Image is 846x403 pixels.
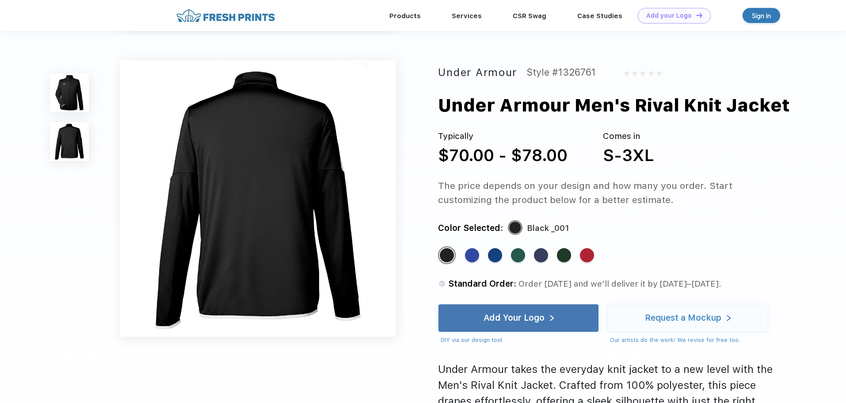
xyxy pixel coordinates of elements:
[752,11,771,21] div: Sign in
[438,65,517,81] div: Under Armour
[743,8,780,23] a: Sign in
[441,336,599,345] div: DIY via our design tool.
[550,315,554,322] img: white arrow
[389,12,421,20] a: Products
[440,248,454,262] div: black _001
[534,248,548,262] div: Navy
[50,73,89,112] img: func=resize&h=100
[603,143,654,168] div: S-3XL
[511,248,525,262] div: Green
[645,314,721,322] div: Request a Mockup
[50,122,89,161] img: func=resize&h=100
[603,130,654,143] div: Comes in
[632,70,637,76] img: gray_star.svg
[438,221,503,235] div: Color Selected:
[438,280,446,288] img: standard order
[518,279,721,289] span: Order [DATE] and we’ll deliver it by [DATE]–[DATE].
[526,65,596,81] div: Style #1326761
[727,315,731,322] img: white arrow
[438,92,790,119] div: Under Armour Men's Rival Knit Jacket
[488,248,502,262] div: Royal _400
[610,336,768,345] div: Our artists do the work! We revise for free too.
[527,221,569,235] div: Black _001
[484,314,545,322] div: Add Your Logo
[580,248,594,262] div: Red _600
[696,13,702,18] img: DT
[438,179,785,207] div: The price depends on your design and how many you order. Start customizing the product below for ...
[448,279,516,289] span: Standard Order:
[120,60,396,337] img: func=resize&h=640
[174,8,278,23] img: fo%20logo%202.webp
[465,248,479,262] div: Royal Blue
[646,12,692,19] div: Add your Logo
[648,70,654,76] img: gray_star.svg
[438,130,568,143] div: Typically
[438,143,568,168] div: $70.00 - $78.00
[656,70,662,76] img: gray_star.svg
[640,70,645,76] img: gray_star.svg
[624,70,629,76] img: gray_star.svg
[557,248,571,262] div: Forest Grn _301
